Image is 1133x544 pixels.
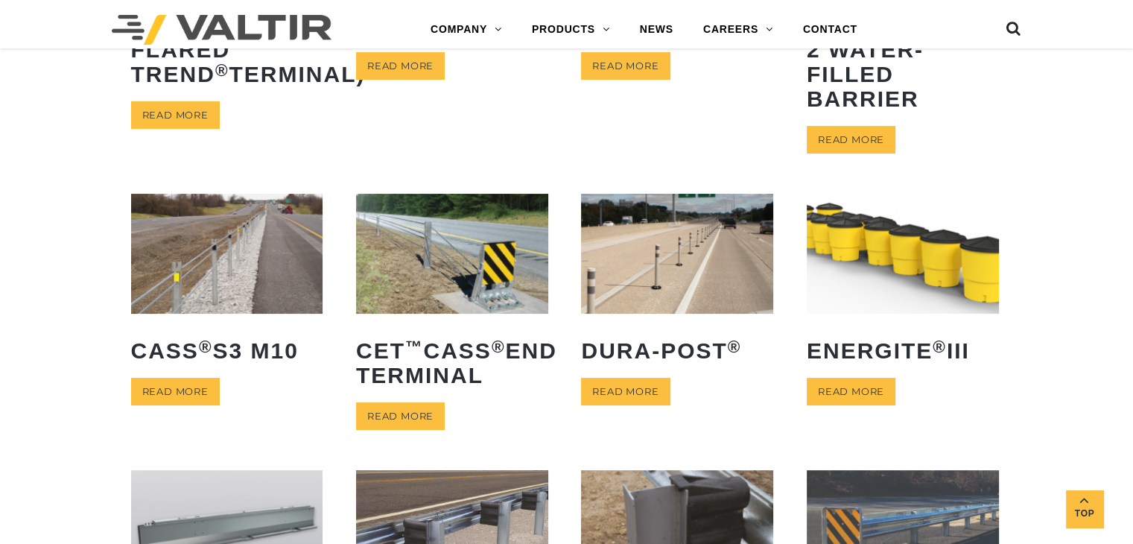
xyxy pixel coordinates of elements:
sup: ® [215,61,229,80]
a: CAREERS [688,15,788,45]
span: Top [1066,505,1103,522]
h2: ENERGITE III [807,327,999,374]
img: Valtir [112,15,331,45]
a: CET™CASS®End Terminal [356,194,548,399]
h2: CET CASS End Terminal [356,327,548,399]
sup: ® [728,338,742,356]
h2: CASS S3 M10 [131,327,323,374]
h2: Dura-Post [581,327,773,374]
a: PRODUCTS [517,15,625,45]
a: ENERGITE®III [807,194,999,374]
a: Read more about “Dura-Post®” [581,378,670,405]
sup: ® [199,338,213,356]
a: Read more about “ALPHATM DXM” [356,52,445,80]
a: NEWS [625,15,688,45]
a: Read more about “ArmorBuffa®” [581,52,670,80]
a: Dura-Post® [581,194,773,374]
a: Read more about “CASS® S3 M10” [131,378,220,405]
a: Read more about “CET™ CASS® End Terminal” [356,402,445,430]
a: CONTACT [788,15,872,45]
sup: ® [933,338,947,356]
sup: ™ [405,338,424,356]
sup: ® [492,338,506,356]
a: COMPANY [416,15,517,45]
a: CASS®S3 M10 [131,194,323,374]
a: Read more about “ArmorZone® TL-2 Water-Filled Barrier” [807,126,895,154]
h2: ArmorZone TL-2 Water-Filled Barrier [807,1,999,122]
h2: 4F-T (4 Foot Flared TREND Terminal) [131,1,323,98]
a: Top [1066,490,1103,528]
a: Read more about “ENERGITE® III” [807,378,895,405]
a: Read more about “4F-TTM (4 Foot Flared TREND® Terminal)” [131,101,220,129]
